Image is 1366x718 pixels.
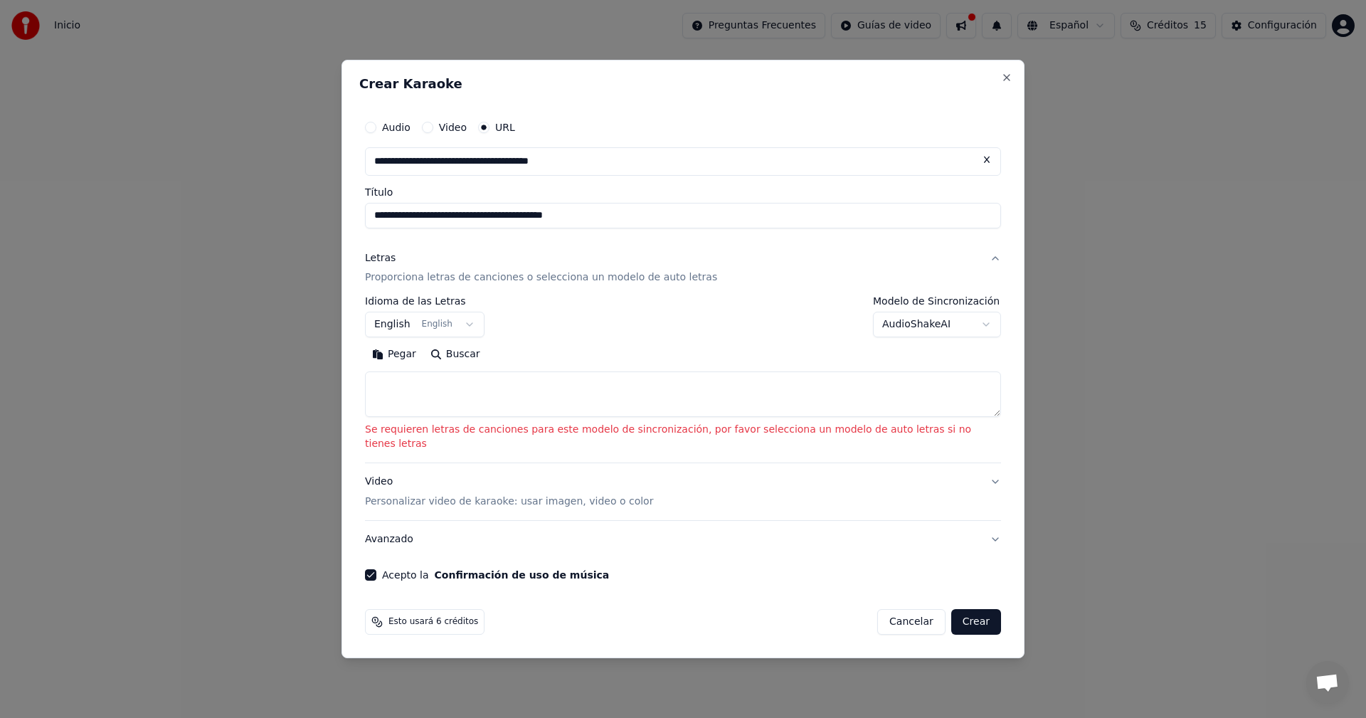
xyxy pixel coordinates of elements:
p: Proporciona letras de canciones o selecciona un modelo de auto letras [365,271,717,285]
label: Audio [382,122,411,132]
div: Letras [365,251,396,265]
button: Buscar [423,344,487,366]
button: LetrasProporciona letras de canciones o selecciona un modelo de auto letras [365,240,1001,297]
label: Acepto la [382,570,609,580]
button: Avanzado [365,521,1001,558]
label: URL [495,122,515,132]
button: Pegar [365,344,423,366]
span: Esto usará 6 créditos [388,616,478,628]
label: Video [439,122,467,132]
h2: Crear Karaoke [359,78,1007,90]
button: Crear [951,609,1001,635]
div: LetrasProporciona letras de canciones o selecciona un modelo de auto letras [365,297,1001,463]
label: Modelo de Sincronización [873,297,1001,307]
label: Idioma de las Letras [365,297,485,307]
div: Video [365,475,653,509]
button: VideoPersonalizar video de karaoke: usar imagen, video o color [365,463,1001,520]
p: Se requieren letras de canciones para este modelo de sincronización, por favor selecciona un mode... [365,423,1001,452]
label: Título [365,187,1001,197]
button: Acepto la [435,570,610,580]
button: Cancelar [877,609,946,635]
p: Personalizar video de karaoke: usar imagen, video o color [365,495,653,509]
